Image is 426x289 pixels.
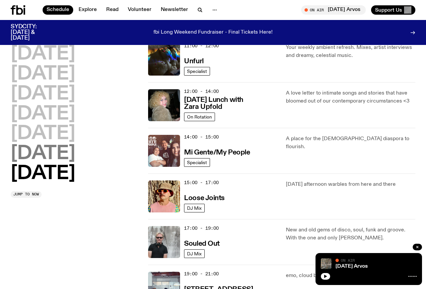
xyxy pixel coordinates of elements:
[11,85,75,104] button: [DATE]
[184,271,219,277] span: 19:00 - 21:00
[184,57,203,65] a: Unfurl
[184,249,205,258] a: DJ Mix
[75,5,101,15] a: Explore
[11,125,75,143] button: [DATE]
[184,149,250,156] h3: Mi Gente/My People
[286,89,415,105] p: A love letter to intimate songs and stories that have bloomed out of our contemporary circumstanc...
[321,258,331,269] img: A corner shot of the fbi music library
[184,148,250,156] a: Mi Gente/My People
[11,105,75,124] button: [DATE]
[43,5,73,15] a: Schedule
[184,225,219,231] span: 17:00 - 19:00
[148,89,180,121] img: A digital camera photo of Zara looking to her right at the camera, smiling. She is wearing a ligh...
[375,7,402,13] span: Support Us
[11,144,75,163] button: [DATE]
[157,5,192,15] a: Newsletter
[286,226,415,242] p: New and old gems of disco, soul, funk and groove. With the one and only [PERSON_NAME].
[335,264,368,269] a: [DATE] Arvos
[11,65,75,84] button: [DATE]
[184,240,220,247] h3: Souled Out
[184,67,210,76] a: Specialist
[184,58,203,65] h3: Unfurl
[187,115,212,120] span: On Rotation
[187,160,207,165] span: Specialist
[184,204,205,212] a: DJ Mix
[187,206,202,211] span: DJ Mix
[153,30,273,36] p: fbi Long Weekend Fundraiser - Final Tickets Here!
[11,164,75,183] button: [DATE]
[184,113,215,121] a: On Rotation
[148,44,180,76] img: A piece of fabric is pierced by sewing pins with different coloured heads, a rainbow light is cas...
[341,258,355,262] span: On Air
[184,179,219,186] span: 15:00 - 17:00
[102,5,122,15] a: Read
[301,5,366,15] button: On Air[DATE] Arvos
[124,5,155,15] a: Volunteer
[187,69,207,74] span: Specialist
[184,43,219,49] span: 11:00 - 12:00
[184,193,225,202] a: Loose Joints
[11,191,42,198] button: Jump to now
[148,226,180,258] img: Stephen looks directly at the camera, wearing a black tee, black sunglasses and headphones around...
[184,239,220,247] a: Souled Out
[184,88,219,95] span: 12:00 - 14:00
[286,44,415,60] p: Your weekly ambient refresh. Mixes, artist interviews and dreamy, celestial music.
[11,24,53,41] h3: SYDCITY: [DATE] & [DATE]
[286,135,415,151] p: A place for the [DEMOGRAPHIC_DATA] diaspora to flourish.
[184,158,210,167] a: Specialist
[184,95,278,111] a: [DATE] Lunch with Zara Upfold
[13,192,39,196] span: Jump to now
[187,251,202,256] span: DJ Mix
[371,5,415,15] button: Support Us
[286,180,415,188] p: [DATE] afternoon warbles from here and there
[184,195,225,202] h3: Loose Joints
[11,45,75,64] button: [DATE]
[184,97,278,111] h3: [DATE] Lunch with Zara Upfold
[184,134,219,140] span: 14:00 - 15:00
[148,180,180,212] img: Tyson stands in front of a paperbark tree wearing orange sunglasses, a suede bucket hat and a pin...
[286,272,415,280] p: emo, cloud bs and other things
